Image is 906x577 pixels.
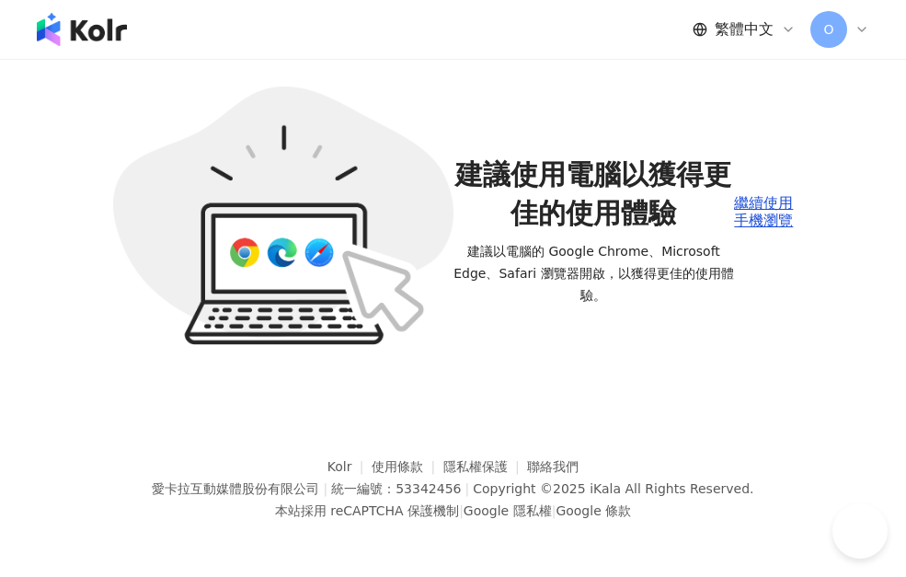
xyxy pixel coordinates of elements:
[453,240,735,306] span: 建議以電腦的 Google Chrome、Microsoft Edge、Safari 瀏覽器開啟，以獲得更佳的使用體驗。
[527,459,579,474] a: 聯絡我們
[823,19,833,40] span: O
[275,500,631,522] span: 本站採用 reCAPTCHA 保護機制
[327,459,372,474] a: Kolr
[464,481,469,496] span: |
[152,481,319,496] div: 愛卡拉互動媒體股份有限公司
[372,459,443,474] a: 使用條款
[331,481,461,496] div: 統一編號：53342456
[715,19,774,40] span: 繁體中文
[113,87,453,346] img: unsupported-rwd
[832,503,888,559] iframe: Help Scout Beacon - Open
[473,481,753,496] div: Copyright © 2025 All Rights Reserved.
[459,503,464,518] span: |
[734,195,793,229] div: 繼續使用手機瀏覽
[552,503,556,518] span: |
[556,503,631,518] a: Google 條款
[443,459,528,474] a: 隱私權保護
[590,481,621,496] a: iKala
[464,503,552,518] a: Google 隱私權
[453,156,735,233] span: 建議使用電腦以獲得更佳的使用體驗
[323,481,327,496] span: |
[37,13,127,46] img: logo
